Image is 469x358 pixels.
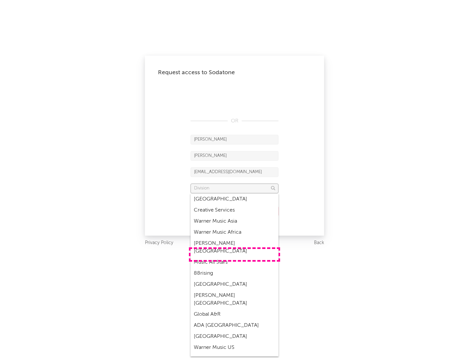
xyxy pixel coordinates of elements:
[191,309,278,320] div: Global A&R
[191,135,278,145] input: First Name
[191,167,278,177] input: Email
[191,238,278,257] div: [PERSON_NAME] [GEOGRAPHIC_DATA]
[191,331,278,342] div: [GEOGRAPHIC_DATA]
[145,239,173,247] a: Privacy Policy
[191,342,278,353] div: Warner Music US
[191,268,278,279] div: 88rising
[191,184,278,193] input: Division
[191,216,278,227] div: Warner Music Asia
[158,69,311,76] div: Request access to Sodatone
[191,320,278,331] div: ADA [GEOGRAPHIC_DATA]
[191,279,278,290] div: [GEOGRAPHIC_DATA]
[191,290,278,309] div: [PERSON_NAME] [GEOGRAPHIC_DATA]
[191,117,278,125] div: OR
[314,239,324,247] a: Back
[191,227,278,238] div: Warner Music Africa
[191,151,278,161] input: Last Name
[191,205,278,216] div: Creative Services
[191,194,278,205] div: [GEOGRAPHIC_DATA]
[191,257,278,268] div: Music All Stars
